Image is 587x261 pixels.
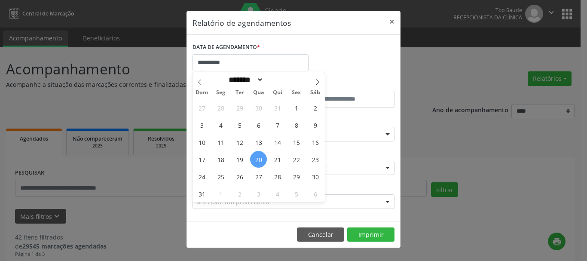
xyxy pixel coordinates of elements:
span: Setembro 3, 2025 [250,185,267,202]
span: Seg [211,90,230,95]
span: Agosto 12, 2025 [231,134,248,150]
span: Setembro 6, 2025 [307,185,324,202]
span: Sex [287,90,306,95]
span: Agosto 18, 2025 [212,151,229,168]
span: Agosto 28, 2025 [269,168,286,185]
span: Agosto 29, 2025 [288,168,305,185]
span: Agosto 25, 2025 [212,168,229,185]
span: Agosto 30, 2025 [307,168,324,185]
input: Year [263,75,292,84]
button: Cancelar [297,227,344,242]
label: ATÉ [296,77,394,91]
h5: Relatório de agendamentos [193,17,291,28]
span: Agosto 2, 2025 [307,99,324,116]
span: Agosto 21, 2025 [269,151,286,168]
span: Agosto 20, 2025 [250,151,267,168]
span: Agosto 31, 2025 [193,185,210,202]
span: Setembro 2, 2025 [231,185,248,202]
span: Agosto 3, 2025 [193,117,210,133]
button: Imprimir [347,227,394,242]
span: Julho 27, 2025 [193,99,210,116]
span: Agosto 5, 2025 [231,117,248,133]
span: Dom [193,90,211,95]
label: DATA DE AGENDAMENTO [193,41,260,54]
span: Agosto 10, 2025 [193,134,210,150]
button: Close [383,11,401,32]
span: Agosto 9, 2025 [307,117,324,133]
span: Setembro 1, 2025 [212,185,229,202]
span: Agosto 4, 2025 [212,117,229,133]
span: Julho 30, 2025 [250,99,267,116]
span: Agosto 26, 2025 [231,168,248,185]
span: Julho 28, 2025 [212,99,229,116]
span: Setembro 5, 2025 [288,185,305,202]
span: Agosto 14, 2025 [269,134,286,150]
span: Agosto 1, 2025 [288,99,305,116]
span: Agosto 19, 2025 [231,151,248,168]
span: Julho 29, 2025 [231,99,248,116]
span: Setembro 4, 2025 [269,185,286,202]
span: Agosto 23, 2025 [307,151,324,168]
span: Julho 31, 2025 [269,99,286,116]
span: Sáb [306,90,325,95]
span: Agosto 22, 2025 [288,151,305,168]
span: Agosto 24, 2025 [193,168,210,185]
span: Ter [230,90,249,95]
span: Agosto 7, 2025 [269,117,286,133]
select: Month [226,75,263,84]
span: Agosto 27, 2025 [250,168,267,185]
span: Agosto 13, 2025 [250,134,267,150]
span: Qua [249,90,268,95]
span: Qui [268,90,287,95]
span: Agosto 16, 2025 [307,134,324,150]
span: Agosto 6, 2025 [250,117,267,133]
span: Agosto 8, 2025 [288,117,305,133]
span: Agosto 11, 2025 [212,134,229,150]
span: Agosto 15, 2025 [288,134,305,150]
span: Agosto 17, 2025 [193,151,210,168]
span: Selecione um profissional [196,197,269,206]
